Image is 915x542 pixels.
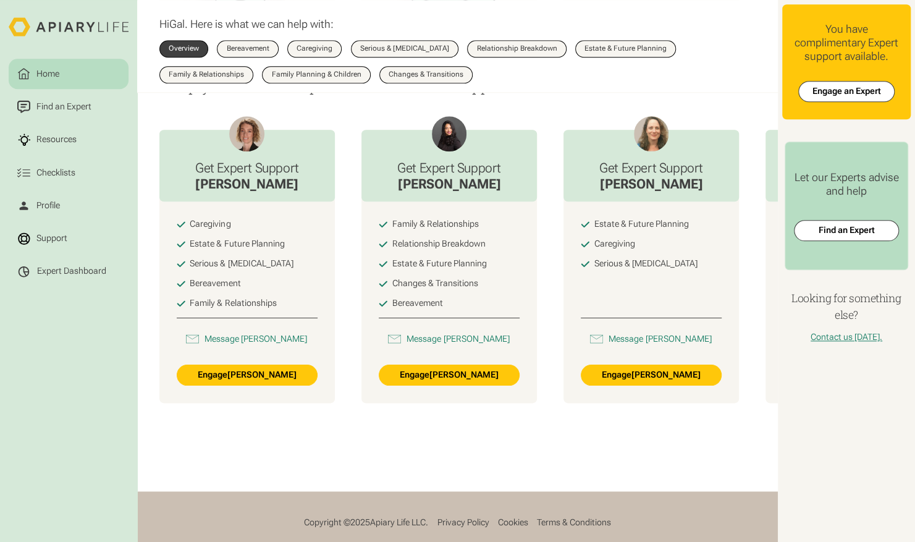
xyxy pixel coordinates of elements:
div: [PERSON_NAME] [599,176,703,193]
a: Family Planning & Children [262,66,370,83]
div: You have complimentary Expert support available. [791,22,901,64]
h3: Get Expert Support [397,160,501,176]
div: Relationship Breakdown [392,239,486,250]
div: [PERSON_NAME] [397,176,501,193]
a: Privacy Policy [437,517,489,528]
div: Bereavement [227,45,269,53]
a: Message[PERSON_NAME] [581,332,722,347]
div: Checklists [34,166,77,179]
div: Caregiving [190,219,230,230]
a: Find an Expert [794,220,899,241]
h3: Get Expert Support [599,160,703,176]
a: Estate & Future Planning [575,40,676,57]
div: Relationship Breakdown [477,45,557,53]
div: Message [205,334,239,345]
a: Contact us [DATE]. [811,332,882,342]
a: Changes & Transitions [379,66,473,83]
div: Caregiving [297,45,332,53]
a: Terms & Conditions [537,517,611,528]
a: Bereavement [217,40,278,57]
a: Engage[PERSON_NAME] [177,365,318,386]
a: Overview [159,40,208,57]
div: Changes & Transitions [389,71,463,78]
a: Serious & [MEDICAL_DATA] [351,40,458,57]
div: Support [34,232,69,245]
div: Estate & Future Planning [584,45,667,53]
a: Engage[PERSON_NAME] [581,365,722,386]
div: [PERSON_NAME] [443,334,509,345]
h4: Looking for something else? [782,290,911,323]
p: Simply choose an Expert and schedule an appointment [159,77,756,94]
div: Let our Experts advise and help [794,171,899,198]
div: Family & Relationships [392,219,479,230]
a: Caregiving [287,40,342,57]
div: [PERSON_NAME] [241,334,307,345]
div: Serious & [MEDICAL_DATA] [190,258,293,269]
div: Resources [34,133,78,146]
div: [PERSON_NAME] [645,334,711,345]
div: Expert Dashboard [37,266,106,277]
div: Bereavement [392,298,443,309]
div: Home [34,67,61,80]
a: Engage[PERSON_NAME] [379,365,520,386]
a: Profile [9,190,129,221]
span: Gal [169,18,185,30]
span: 2025 [350,517,370,527]
div: Bereavement [190,278,240,289]
div: Copyright © Apiary Life LLC. [304,517,428,528]
a: Expert Dashboard [9,256,129,287]
div: Changes & Transitions [392,278,478,289]
p: Hi . Here is what we can help with: [159,17,334,31]
a: Home [9,59,129,90]
h3: Get Expert Support [195,160,299,176]
div: Serious & [MEDICAL_DATA] [594,258,698,269]
div: Message [407,334,441,345]
a: Message[PERSON_NAME] [177,332,318,347]
div: Find an Expert [34,100,93,113]
div: Family & Relationships [169,71,244,78]
div: Estate & Future Planning [392,258,487,269]
a: Resources [9,124,129,155]
div: Serious & [MEDICAL_DATA] [360,45,449,53]
a: Engage an Expert [798,81,895,102]
div: [PERSON_NAME] [195,176,299,193]
a: Cookies [498,517,528,528]
a: Checklists [9,158,129,188]
div: Caregiving [594,239,635,250]
div: Family & Relationships [190,298,276,309]
div: Family Planning & Children [272,71,361,78]
div: Estate & Future Planning [594,219,689,230]
a: Family & Relationships [159,66,253,83]
div: Message [609,334,643,345]
a: Relationship Breakdown [467,40,566,57]
a: Find an Expert [9,91,129,122]
a: Support [9,223,129,254]
a: Message[PERSON_NAME] [379,332,520,347]
div: Estate & Future Planning [190,239,284,250]
div: Profile [34,199,62,212]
